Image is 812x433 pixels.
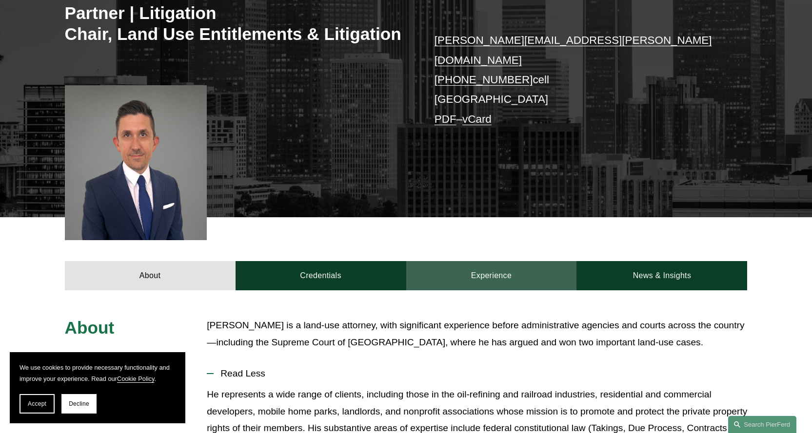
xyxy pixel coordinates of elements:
[214,368,747,379] span: Read Less
[65,2,406,45] h3: Partner | Litigation Chair, Land Use Entitlements & Litigation
[10,352,185,423] section: Cookie banner
[207,361,747,386] button: Read Less
[65,261,236,290] a: About
[61,394,97,414] button: Decline
[435,113,456,125] a: PDF
[20,362,176,384] p: We use cookies to provide necessary functionality and improve your experience. Read our .
[28,400,46,407] span: Accept
[435,34,712,66] a: [PERSON_NAME][EMAIL_ADDRESS][PERSON_NAME][DOMAIN_NAME]
[207,317,747,351] p: [PERSON_NAME] is a land-use attorney, with significant experience before administrative agencies ...
[576,261,747,290] a: News & Insights
[236,261,406,290] a: Credentials
[69,400,89,407] span: Decline
[406,261,577,290] a: Experience
[462,113,492,125] a: vCard
[728,416,796,433] a: Search this site
[435,31,719,129] p: cell [GEOGRAPHIC_DATA] –
[435,74,533,86] a: [PHONE_NUMBER]
[65,318,115,337] span: About
[117,375,155,382] a: Cookie Policy
[20,394,55,414] button: Accept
